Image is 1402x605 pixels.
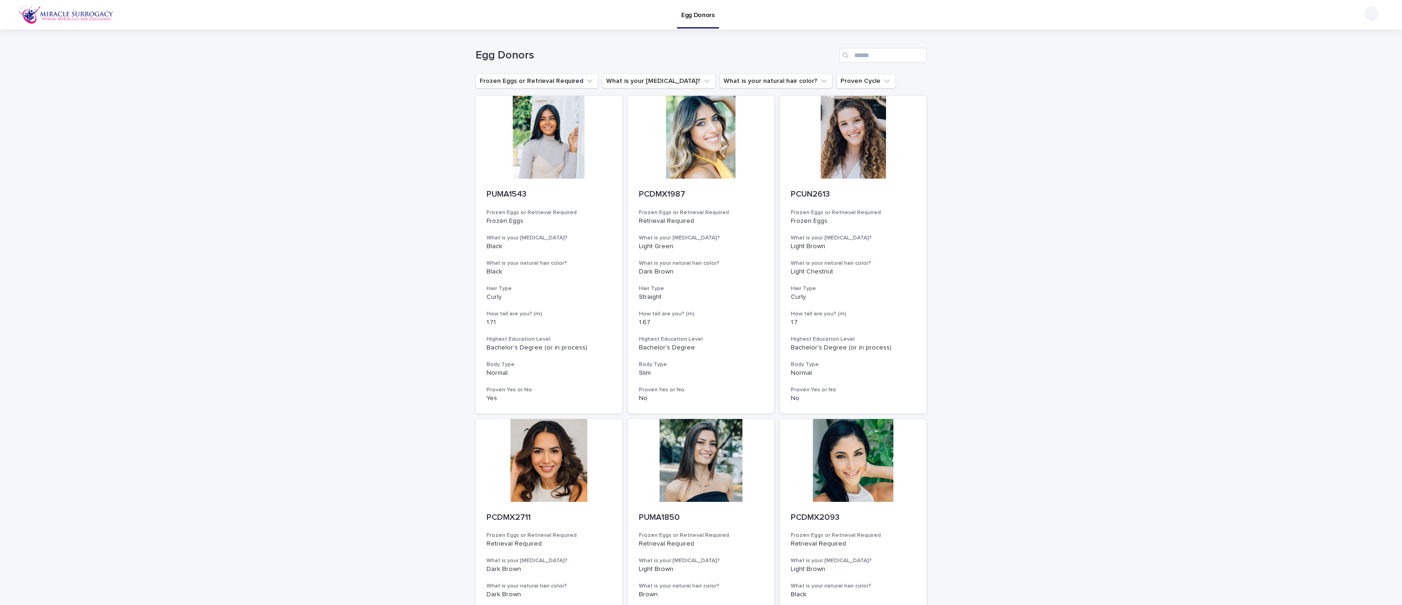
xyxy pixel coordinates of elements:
p: Dark Brown [639,268,764,276]
p: Yes [487,395,611,402]
p: Retrieval Required [639,217,764,225]
h3: What is your natural hair color? [639,260,764,267]
h3: What is your natural hair color? [791,260,915,267]
p: Light Brown [791,565,915,573]
h3: What is your [MEDICAL_DATA]? [487,234,611,242]
p: PUMA1543 [487,190,611,200]
h3: Highest Education Level [791,336,915,343]
p: Light Green [639,243,764,250]
p: Black [487,268,611,276]
a: PCUN2613Frozen Eggs or Retrieval RequiredFrozen EggsWhat is your [MEDICAL_DATA]?Light BrownWhat i... [780,96,927,413]
p: Bachelor's Degree [639,344,764,352]
p: Normal [487,369,611,377]
p: Dark Brown [487,565,611,573]
p: Dark Brown [487,591,611,599]
input: Search [839,48,927,63]
h3: Frozen Eggs or Retrieval Required [639,532,764,539]
p: 1.67 [639,319,764,326]
h3: Frozen Eggs or Retrieval Required [639,209,764,216]
p: Curly [487,293,611,301]
p: Frozen Eggs [791,217,915,225]
p: PCDMX2711 [487,513,611,523]
p: Curly [791,293,915,301]
p: Bachelor's Degree (or in process) [791,344,915,352]
p: Normal [791,369,915,377]
p: 1.7 [791,319,915,326]
p: Retrieval Required [791,540,915,548]
a: PCDMX1987Frozen Eggs or Retrieval RequiredRetrieval RequiredWhat is your [MEDICAL_DATA]?Light Gre... [628,96,775,413]
h3: What is your [MEDICAL_DATA]? [639,557,764,564]
p: PUMA1850 [639,513,764,523]
h1: Egg Donors [475,49,835,62]
h3: How tall are you? (m) [639,310,764,318]
h3: Hair Type [487,285,611,292]
h3: What is your [MEDICAL_DATA]? [639,234,764,242]
h3: Frozen Eggs or Retrieval Required [487,209,611,216]
h3: What is your [MEDICAL_DATA]? [487,557,611,564]
h3: Body Type [639,361,764,368]
h3: Frozen Eggs or Retrieval Required [487,532,611,539]
h3: What is your natural hair color? [791,582,915,590]
p: Straight [639,293,764,301]
h3: Frozen Eggs or Retrieval Required [791,532,915,539]
img: OiFFDOGZQuirLhrlO1ag [18,6,114,24]
p: Retrieval Required [639,540,764,548]
h3: Highest Education Level [487,336,611,343]
p: PCDMX1987 [639,190,764,200]
button: Frozen Eggs or Retrieval Required [475,74,598,88]
h3: Hair Type [639,285,764,292]
h3: What is your natural hair color? [639,582,764,590]
p: 1.71 [487,319,611,326]
p: No [639,395,764,402]
h3: Hair Type [791,285,915,292]
h3: What is your natural hair color? [487,260,611,267]
h3: Proven Yes or No [487,386,611,394]
a: PUMA1543Frozen Eggs or Retrieval RequiredFrozen EggsWhat is your [MEDICAL_DATA]?BlackWhat is your... [475,96,622,413]
p: Black [487,243,611,250]
h3: How tall are you? (m) [791,310,915,318]
p: Light Brown [639,565,764,573]
h3: Body Type [791,361,915,368]
p: PCDMX2093 [791,513,915,523]
p: Retrieval Required [487,540,611,548]
h3: Proven Yes or No [639,386,764,394]
p: Frozen Eggs [487,217,611,225]
p: Brown [639,591,764,599]
p: Light Brown [791,243,915,250]
p: Light Chestnut [791,268,915,276]
h3: What is your [MEDICAL_DATA]? [791,234,915,242]
p: Black [791,591,915,599]
button: What is your eye color? [602,74,716,88]
p: No [791,395,915,402]
h3: Proven Yes or No [791,386,915,394]
h3: What is your natural hair color? [487,582,611,590]
button: What is your natural hair color? [719,74,833,88]
p: PCUN2613 [791,190,915,200]
h3: How tall are you? (m) [487,310,611,318]
h3: Body Type [487,361,611,368]
h3: Frozen Eggs or Retrieval Required [791,209,915,216]
p: Bachelor's Degree (or in process) [487,344,611,352]
h3: What is your [MEDICAL_DATA]? [791,557,915,564]
p: Slim [639,369,764,377]
h3: Highest Education Level [639,336,764,343]
button: Proven Cycle [836,74,896,88]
